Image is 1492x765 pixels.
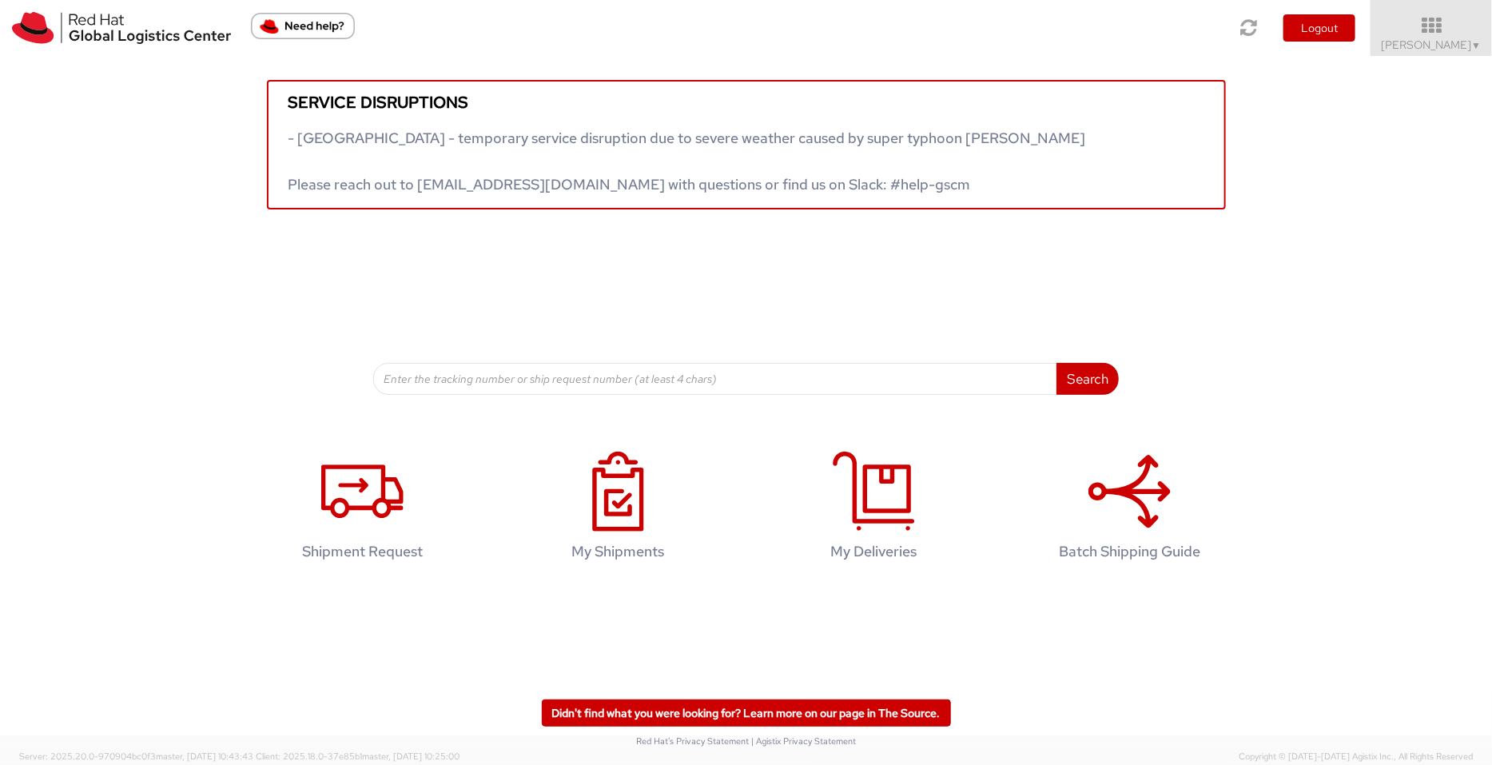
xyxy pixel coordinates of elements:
[751,735,856,747] a: | Agistix Privacy Statement
[636,735,749,747] a: Red Hat's Privacy Statement
[771,544,977,560] h4: My Deliveries
[19,751,253,762] span: Server: 2025.20.0-970904bc0f3
[156,751,253,762] span: master, [DATE] 10:43:43
[373,363,1058,395] input: Enter the tracking number or ship request number (at least 4 chars)
[1027,544,1233,560] h4: Batch Shipping Guide
[1472,39,1482,52] span: ▼
[260,544,466,560] h4: Shipment Request
[362,751,460,762] span: master, [DATE] 10:25:00
[515,544,722,560] h4: My Shipments
[251,13,355,39] button: Need help?
[542,699,951,727] a: Didn't find what you were looking for? Learn more on our page in The Source.
[754,435,994,584] a: My Deliveries
[267,80,1226,209] a: Service disruptions - [GEOGRAPHIC_DATA] - temporary service disruption due to severe weather caus...
[288,129,1086,193] span: - [GEOGRAPHIC_DATA] - temporary service disruption due to severe weather caused by super typhoon ...
[1056,363,1119,395] button: Search
[1382,38,1482,52] span: [PERSON_NAME]
[499,435,738,584] a: My Shipments
[1239,751,1473,763] span: Copyright © [DATE]-[DATE] Agistix Inc., All Rights Reserved
[1010,435,1250,584] a: Batch Shipping Guide
[243,435,483,584] a: Shipment Request
[12,12,231,44] img: rh-logistics-00dfa346123c4ec078e1.svg
[256,751,460,762] span: Client: 2025.18.0-37e85b1
[288,94,1204,111] h5: Service disruptions
[1283,14,1355,42] button: Logout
